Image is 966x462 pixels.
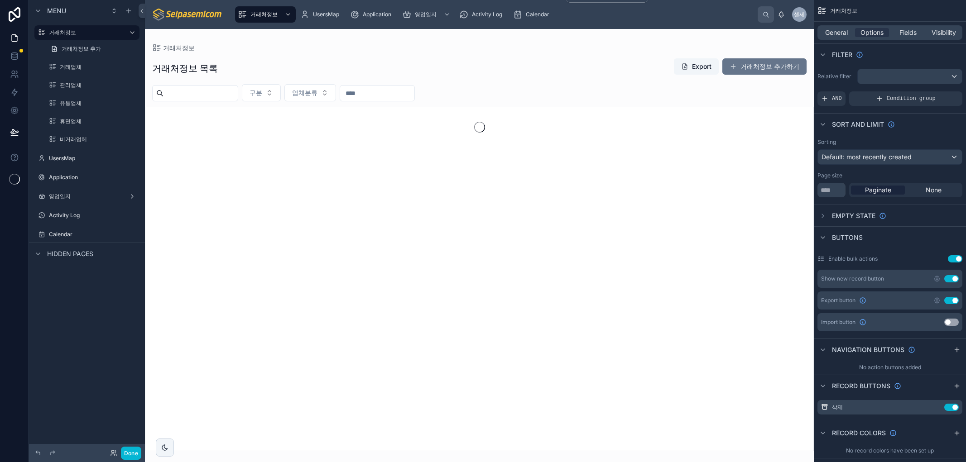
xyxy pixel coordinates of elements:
a: Calendar [510,6,556,23]
label: 삭제 [832,404,843,411]
label: 거래처정보 [49,29,121,36]
span: General [825,28,848,37]
label: 거래업체 [60,63,138,71]
label: 휴면업체 [60,118,138,125]
span: Empty state [832,211,875,220]
label: Activity Log [49,212,138,219]
a: 영업일지 [399,6,455,23]
span: 영업일지 [415,11,437,18]
img: App logo [152,7,223,22]
label: 유통업체 [60,100,138,107]
span: UsersMap [313,11,339,18]
span: Paginate [865,186,891,195]
button: Default: most recently created [817,149,962,165]
a: 휴면업체 [45,114,139,129]
div: scrollable content [231,5,758,24]
span: Sort And Limit [832,120,884,129]
label: Sorting [817,138,836,146]
span: Menu [47,6,66,15]
label: Application [49,174,138,181]
span: Fields [899,28,917,37]
span: Visibility [932,28,956,37]
label: 비거래업체 [60,136,138,143]
span: Options [860,28,884,37]
label: 영업일지 [49,193,125,200]
a: Activity Log [457,6,509,23]
a: Application [34,170,139,185]
span: AND [832,95,842,102]
label: UsersMap [49,155,138,162]
span: Import button [821,319,855,326]
span: Export button [821,297,855,304]
a: 영업일지 [34,189,139,204]
a: 관리업체 [45,78,139,92]
span: 셀세 [794,11,805,18]
span: Record colors [832,429,886,438]
a: UsersMap [298,6,346,23]
span: Hidden pages [47,249,93,258]
a: 거래처정보 추가 [45,42,139,56]
span: Default: most recently created [822,153,912,161]
div: No action buttons added [814,360,966,375]
a: Calendar [34,227,139,242]
label: 관리업체 [60,81,138,89]
span: Condition group [887,95,936,102]
a: 거래업체 [45,60,139,74]
label: Relative filter [817,73,854,80]
span: Buttons [832,233,863,242]
span: 거래처정보 [250,11,278,18]
a: UsersMap [34,151,139,166]
span: Filter [832,50,852,59]
div: No record colors have been set up [814,443,966,458]
span: Navigation buttons [832,345,904,354]
span: Record buttons [832,381,890,391]
span: 거래처정보 추가 [62,45,101,52]
span: Calendar [526,11,549,18]
a: 거래처정보 [235,6,296,23]
a: Application [347,6,398,23]
label: Page size [817,172,842,179]
span: Activity Log [472,11,502,18]
div: Show new record button [821,275,884,282]
button: Done [121,447,141,460]
a: 유통업체 [45,96,139,110]
label: Enable bulk actions [828,255,878,262]
label: Calendar [49,231,138,238]
span: None [926,186,942,195]
span: 거래처정보 [830,7,857,14]
a: 비거래업체 [45,132,139,147]
a: 거래처정보 [34,25,139,40]
a: Activity Log [34,208,139,223]
span: Application [363,11,391,18]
